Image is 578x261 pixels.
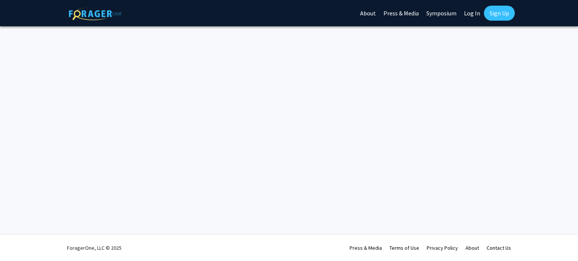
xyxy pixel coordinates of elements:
[465,244,479,251] a: About
[427,244,458,251] a: Privacy Policy
[484,6,515,21] a: Sign Up
[67,235,122,261] div: ForagerOne, LLC © 2025
[69,7,122,20] img: ForagerOne Logo
[487,244,511,251] a: Contact Us
[389,244,419,251] a: Terms of Use
[350,244,382,251] a: Press & Media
